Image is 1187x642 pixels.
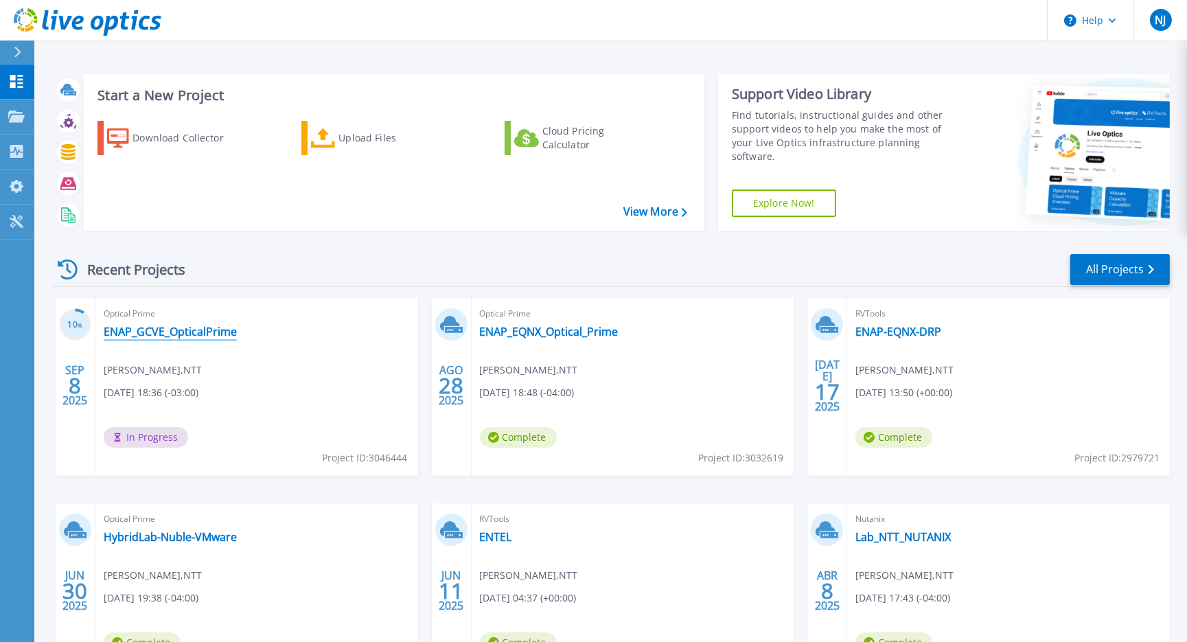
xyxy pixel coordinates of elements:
[438,566,464,616] div: JUN 2025
[69,380,81,391] span: 8
[480,530,512,544] a: ENTEL
[62,360,88,411] div: SEP 2025
[698,450,783,466] span: Project ID: 3032619
[97,121,251,155] a: Download Collector
[821,585,833,597] span: 8
[62,585,87,597] span: 30
[59,317,91,333] h3: 10
[732,108,960,163] div: Find tutorials, instructional guides and other support videos to help you make the most of your L...
[855,363,954,378] span: [PERSON_NAME] , NTT
[855,512,1162,527] span: Nutanix
[505,121,658,155] a: Cloud Pricing Calculator
[104,325,237,339] a: ENAP_GCVE_OpticalPrime
[732,85,960,103] div: Support Video Library
[62,566,88,616] div: JUN 2025
[480,325,619,339] a: ENAP_EQNX_Optical_Prime
[623,205,687,218] a: View More
[855,568,954,583] span: [PERSON_NAME] , NTT
[104,306,410,321] span: Optical Prime
[855,530,951,544] a: Lab_NTT_NUTANIX
[104,512,410,527] span: Optical Prime
[480,512,786,527] span: RVTools
[104,591,198,606] span: [DATE] 19:38 (-04:00)
[855,591,950,606] span: [DATE] 17:43 (-04:00)
[480,591,577,606] span: [DATE] 04:37 (+00:00)
[732,190,836,217] a: Explore Now!
[1070,254,1170,285] a: All Projects
[78,321,82,329] span: %
[814,566,840,616] div: ABR 2025
[480,427,557,448] span: Complete
[480,363,578,378] span: [PERSON_NAME] , NTT
[439,585,463,597] span: 11
[104,530,237,544] a: HybridLab-Nuble-VMware
[53,253,204,286] div: Recent Projects
[132,124,242,152] div: Download Collector
[480,568,578,583] span: [PERSON_NAME] , NTT
[480,385,575,400] span: [DATE] 18:48 (-04:00)
[104,385,198,400] span: [DATE] 18:36 (-03:00)
[338,124,448,152] div: Upload Files
[814,360,840,411] div: [DATE] 2025
[480,306,786,321] span: Optical Prime
[855,306,1162,321] span: RVTools
[855,325,941,339] a: ENAP-EQNX-DRP
[438,360,464,411] div: AGO 2025
[855,427,932,448] span: Complete
[815,386,840,398] span: 17
[301,121,454,155] a: Upload Files
[323,450,408,466] span: Project ID: 3046444
[1074,450,1160,466] span: Project ID: 2979721
[104,568,202,583] span: [PERSON_NAME] , NTT
[542,124,652,152] div: Cloud Pricing Calculator
[97,88,687,103] h3: Start a New Project
[104,427,188,448] span: In Progress
[439,380,463,391] span: 28
[104,363,202,378] span: [PERSON_NAME] , NTT
[855,385,952,400] span: [DATE] 13:50 (+00:00)
[1155,14,1166,25] span: NJ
